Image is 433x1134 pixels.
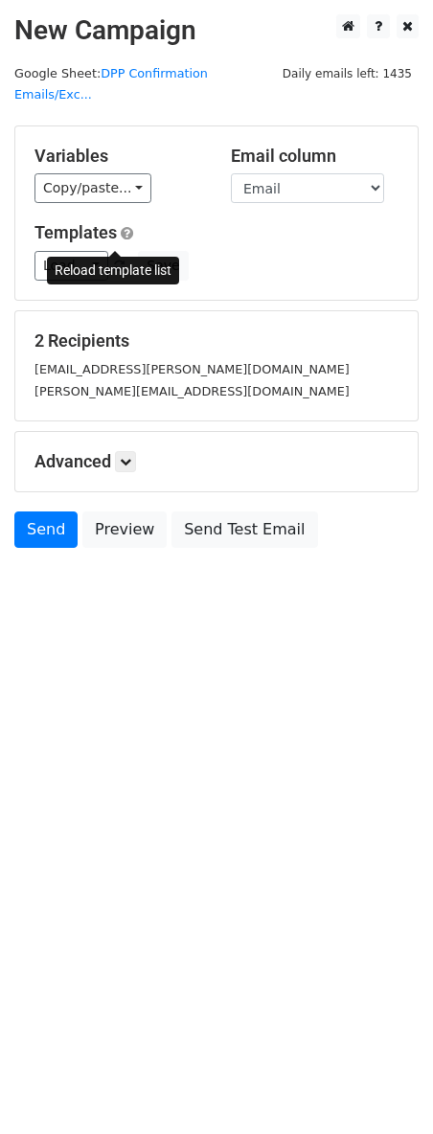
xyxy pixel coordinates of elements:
[34,146,202,167] h5: Variables
[14,66,208,102] small: Google Sheet:
[231,146,399,167] h5: Email column
[14,511,78,548] a: Send
[276,66,419,80] a: Daily emails left: 1435
[34,251,108,281] a: Load...
[337,1042,433,1134] iframe: Chat Widget
[47,257,179,284] div: Reload template list
[34,222,117,242] a: Templates
[34,330,399,352] h5: 2 Recipients
[82,511,167,548] a: Preview
[14,66,208,102] a: DPP Confirmation Emails/Exc...
[34,451,399,472] h5: Advanced
[171,511,317,548] a: Send Test Email
[14,14,419,47] h2: New Campaign
[34,362,350,376] small: [EMAIL_ADDRESS][PERSON_NAME][DOMAIN_NAME]
[34,173,151,203] a: Copy/paste...
[34,384,350,398] small: [PERSON_NAME][EMAIL_ADDRESS][DOMAIN_NAME]
[276,63,419,84] span: Daily emails left: 1435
